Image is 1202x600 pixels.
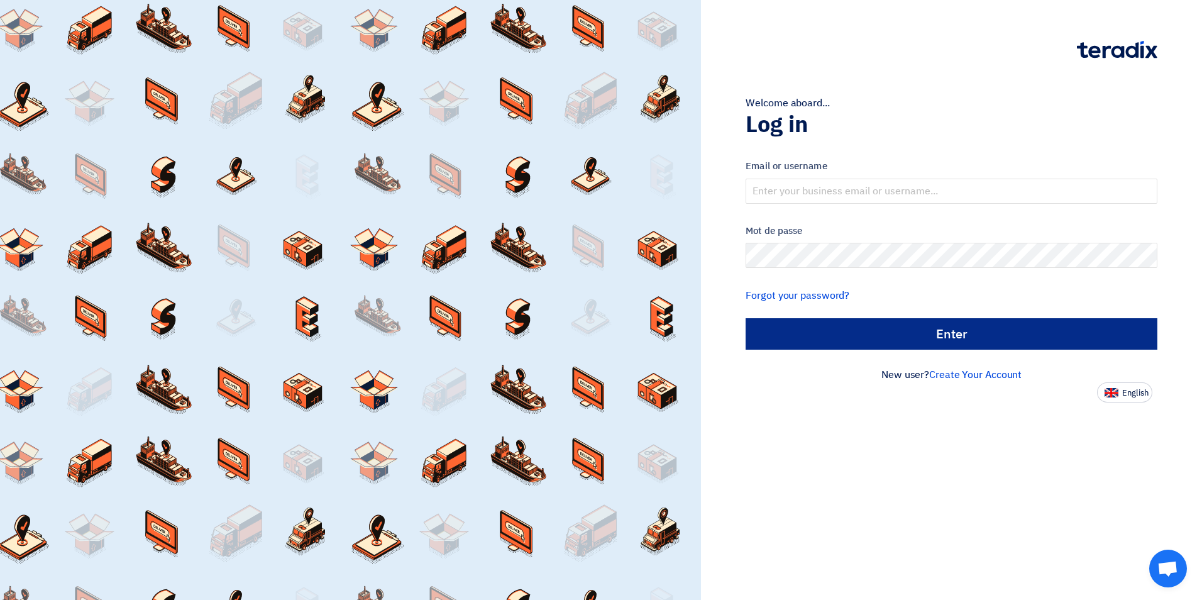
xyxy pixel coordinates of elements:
h1: Log in [746,111,1157,138]
a: Create Your Account [929,367,1022,382]
input: Enter [746,318,1157,350]
div: Welcome aboard... [746,96,1157,111]
div: Open chat [1149,550,1187,587]
input: Enter your business email or username... [746,179,1157,204]
span: English [1122,389,1149,397]
font: New user? [881,367,1022,382]
img: Teradix logo [1077,41,1157,58]
img: en-US.png [1105,388,1118,397]
a: Forgot your password? [746,288,849,303]
label: Email or username [746,159,1157,174]
label: Mot de passe [746,224,1157,238]
button: English [1097,382,1152,403]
